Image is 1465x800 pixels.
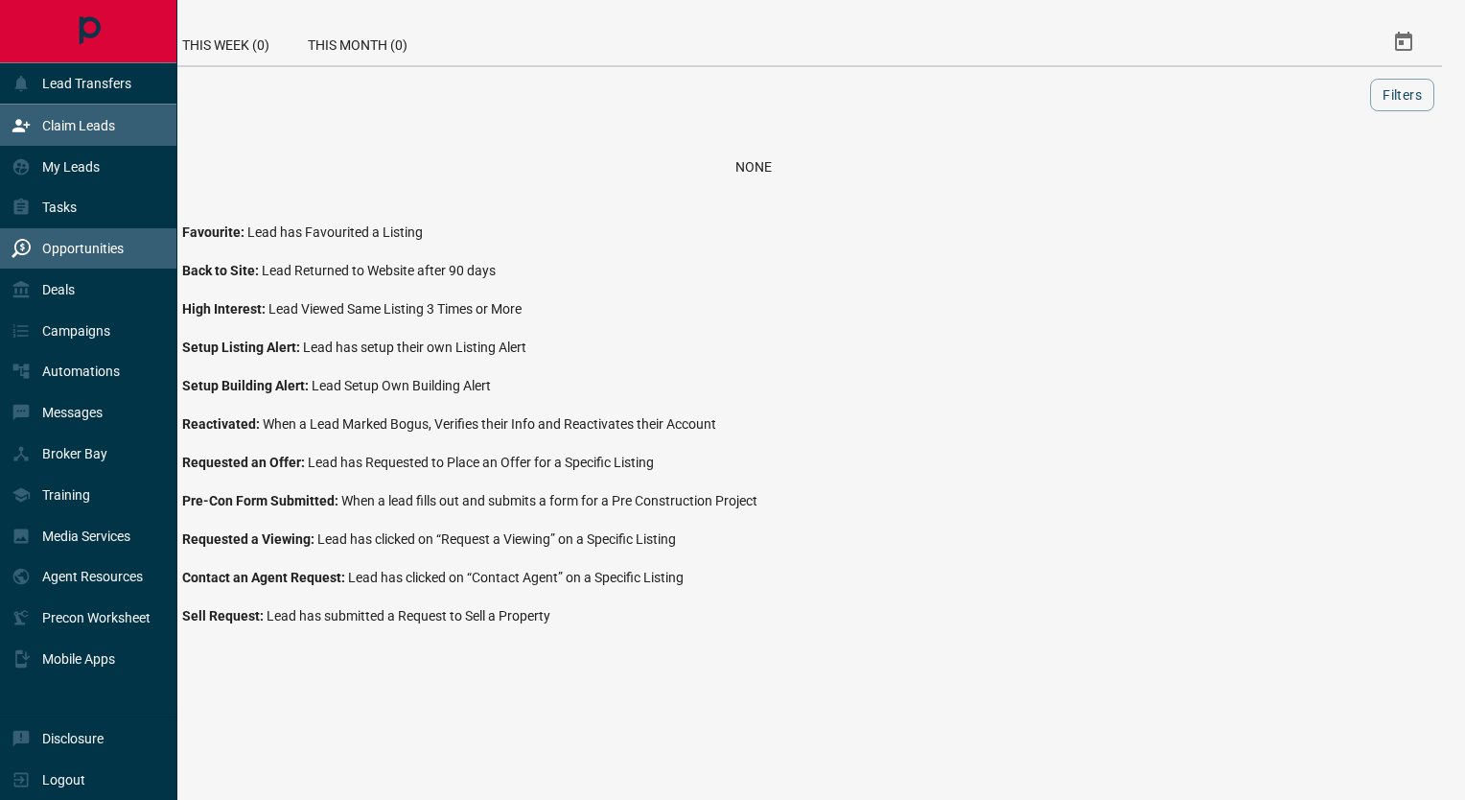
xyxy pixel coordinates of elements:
span: High Interest [182,301,268,317]
span: Reactivated [182,416,263,432]
button: Filters [1370,79,1434,111]
span: Lead has clicked on “Request a Viewing” on a Specific Listing [317,531,676,547]
span: Setup Listing Alert [182,340,303,355]
span: Back to Site [182,263,262,278]
span: Contact an Agent Request [182,570,348,585]
span: Lead Setup Own Building Alert [312,378,491,393]
span: Lead has setup their own Listing Alert [303,340,526,355]
span: Requested a Viewing [182,531,317,547]
span: When a lead fills out and submits a form for a Pre Construction Project [341,493,757,508]
span: Setup Building Alert [182,378,312,393]
span: Requested an Offer [182,455,308,470]
span: Lead has Favourited a Listing [247,224,423,240]
span: When a Lead Marked Bogus, Verifies their Info and Reactivates their Account [263,416,716,432]
span: Lead has submitted a Request to Sell a Property [267,608,550,624]
div: None [88,159,1419,175]
span: Lead has Requested to Place an Offer for a Specific Listing [308,455,654,470]
div: This Month (0) [289,19,427,65]
button: Select Date Range [1381,19,1427,65]
div: This Week (0) [163,19,289,65]
span: Pre-Con Form Submitted [182,493,341,508]
span: Lead has clicked on “Contact Agent” on a Specific Listing [348,570,684,585]
span: Favourite [182,224,247,240]
span: Lead Returned to Website after 90 days [262,263,496,278]
span: Lead Viewed Same Listing 3 Times or More [268,301,522,317]
span: Sell Request [182,608,267,624]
